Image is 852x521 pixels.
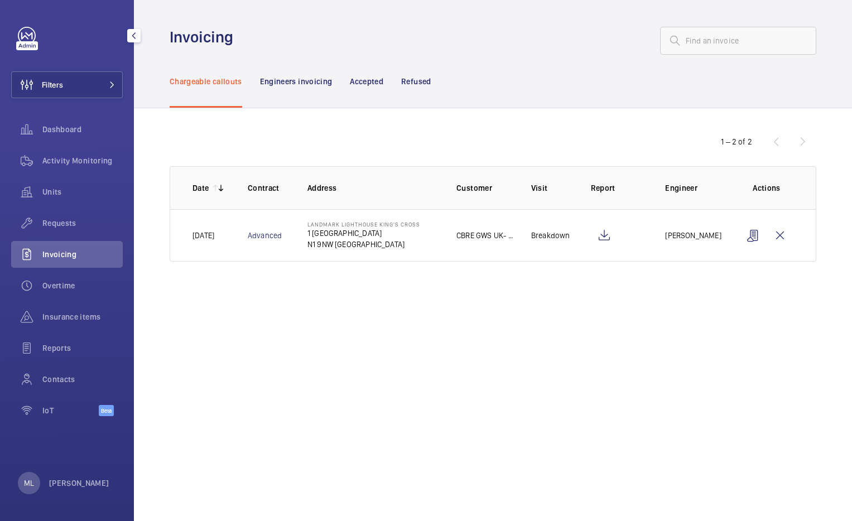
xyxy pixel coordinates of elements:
[42,280,123,291] span: Overtime
[665,230,721,241] p: [PERSON_NAME]
[456,182,513,194] p: Customer
[401,76,431,87] p: Refused
[248,182,290,194] p: Contract
[42,186,123,197] span: Units
[307,228,420,239] p: 1 [GEOGRAPHIC_DATA]
[660,27,816,55] input: Find an invoice
[11,71,123,98] button: Filters
[307,182,439,194] p: Address
[42,249,123,260] span: Invoicing
[24,477,34,489] p: ML
[42,79,63,90] span: Filters
[192,182,209,194] p: Date
[531,230,570,241] p: Breakdown
[42,342,123,354] span: Reports
[42,218,123,229] span: Requests
[42,374,123,385] span: Contacts
[307,239,420,250] p: N1 9NW [GEOGRAPHIC_DATA]
[248,231,282,240] a: Advanced
[42,155,123,166] span: Activity Monitoring
[42,124,123,135] span: Dashboard
[42,405,99,416] span: IoT
[99,405,114,416] span: Beta
[307,221,420,228] p: Landmark Lighthouse King's Cross
[42,311,123,322] span: Insurance items
[531,182,573,194] p: Visit
[456,230,513,241] p: CBRE GWS UK- Landmark [GEOGRAPHIC_DATA]
[260,76,333,87] p: Engineers invoicing
[170,76,242,87] p: Chargeable callouts
[740,182,793,194] p: Actions
[665,182,722,194] p: Engineer
[350,76,383,87] p: Accepted
[591,182,648,194] p: Report
[192,230,214,241] p: [DATE]
[49,477,109,489] p: [PERSON_NAME]
[170,27,240,47] h1: Invoicing
[721,136,752,147] div: 1 – 2 of 2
